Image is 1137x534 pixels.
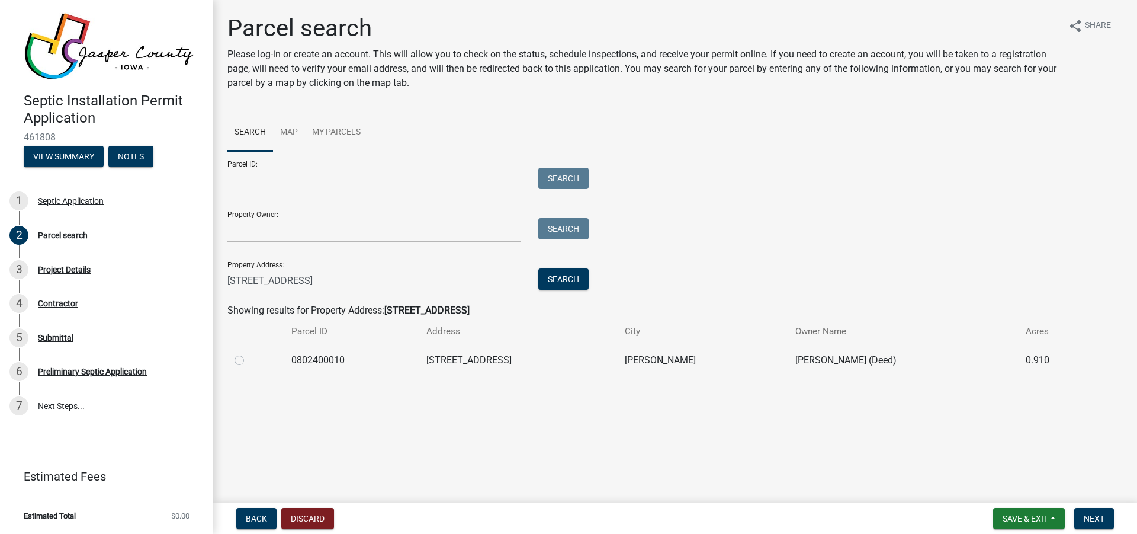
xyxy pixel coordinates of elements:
[538,218,589,239] button: Search
[1059,14,1120,37] button: shareShare
[9,191,28,210] div: 1
[227,47,1059,90] p: Please log-in or create an account. This will allow you to check on the status, schedule inspecti...
[9,362,28,381] div: 6
[9,294,28,313] div: 4
[305,114,368,152] a: My Parcels
[38,197,104,205] div: Septic Application
[9,396,28,415] div: 7
[24,92,204,127] h4: Septic Installation Permit Application
[1084,514,1104,523] span: Next
[9,328,28,347] div: 5
[1085,19,1111,33] span: Share
[171,512,189,520] span: $0.00
[538,168,589,189] button: Search
[9,465,194,488] a: Estimated Fees
[538,268,589,290] button: Search
[1019,346,1094,375] td: 0.910
[1074,508,1114,529] button: Next
[24,152,104,162] wm-modal-confirm: Summary
[284,318,419,346] th: Parcel ID
[1068,19,1083,33] i: share
[227,14,1059,43] h1: Parcel search
[38,334,73,342] div: Submittal
[24,12,194,80] img: Jasper County, Iowa
[419,346,618,375] td: [STREET_ADDRESS]
[281,508,334,529] button: Discard
[227,114,273,152] a: Search
[38,367,147,376] div: Preliminary Septic Application
[9,226,28,245] div: 2
[273,114,305,152] a: Map
[38,231,88,239] div: Parcel search
[1003,514,1048,523] span: Save & Exit
[24,132,189,143] span: 461808
[618,346,788,375] td: [PERSON_NAME]
[384,305,470,316] strong: [STREET_ADDRESS]
[24,512,76,520] span: Estimated Total
[618,318,788,346] th: City
[108,146,153,167] button: Notes
[108,152,153,162] wm-modal-confirm: Notes
[227,303,1123,318] div: Showing results for Property Address:
[788,346,1019,375] td: [PERSON_NAME] (Deed)
[38,266,91,274] div: Project Details
[993,508,1065,529] button: Save & Exit
[419,318,618,346] th: Address
[284,346,419,375] td: 0802400010
[9,260,28,279] div: 3
[788,318,1019,346] th: Owner Name
[1019,318,1094,346] th: Acres
[246,514,267,523] span: Back
[236,508,277,529] button: Back
[24,146,104,167] button: View Summary
[38,299,78,308] div: Contractor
